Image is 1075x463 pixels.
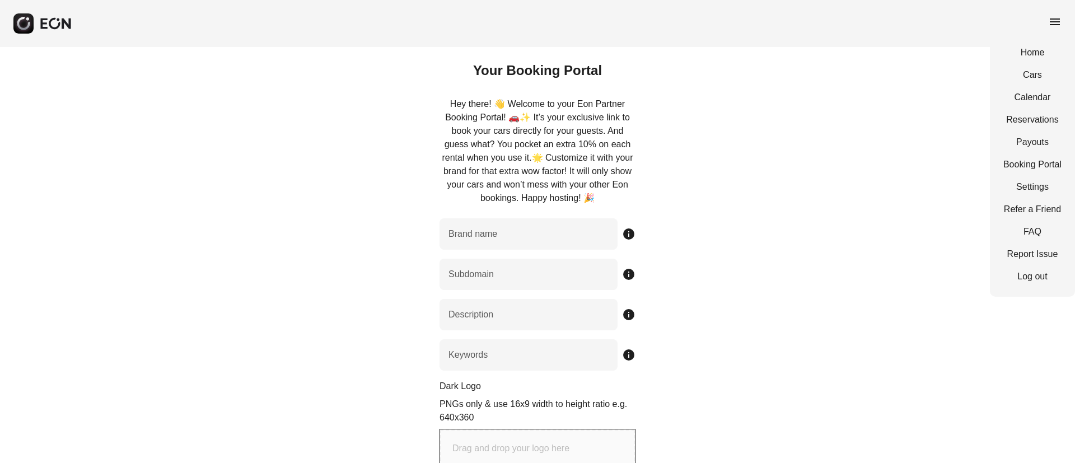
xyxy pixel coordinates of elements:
label: Subdomain [448,268,494,281]
label: Brand name [448,227,497,241]
a: FAQ [1003,225,1062,238]
a: Settings [1003,180,1062,194]
p: PNGs only & use 16x9 width to height ratio e.g. 640x360 [440,397,635,424]
a: Log out [1003,270,1062,283]
span: info [622,308,635,321]
a: Refer a Friend [1003,203,1062,216]
span: info [622,227,635,241]
span: info [622,348,635,362]
label: Description [448,308,493,321]
a: Cars [1003,68,1062,82]
label: Keywords [448,348,488,362]
a: Reservations [1003,113,1062,127]
a: Calendar [1003,91,1062,104]
a: Payouts [1003,135,1062,149]
p: Drag and drop your logo here [452,442,569,455]
p: Dark Logo [440,380,635,393]
p: Hey there! 👋 Welcome to your Eon Partner Booking Portal! 🚗✨ It’s your exclusive link to book your... [440,97,635,205]
h2: Your Booking Portal [473,62,602,79]
a: Home [1003,46,1062,59]
span: menu [1048,15,1062,29]
a: Booking Portal [1003,158,1062,171]
span: info [622,268,635,281]
a: Report Issue [1003,247,1062,261]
